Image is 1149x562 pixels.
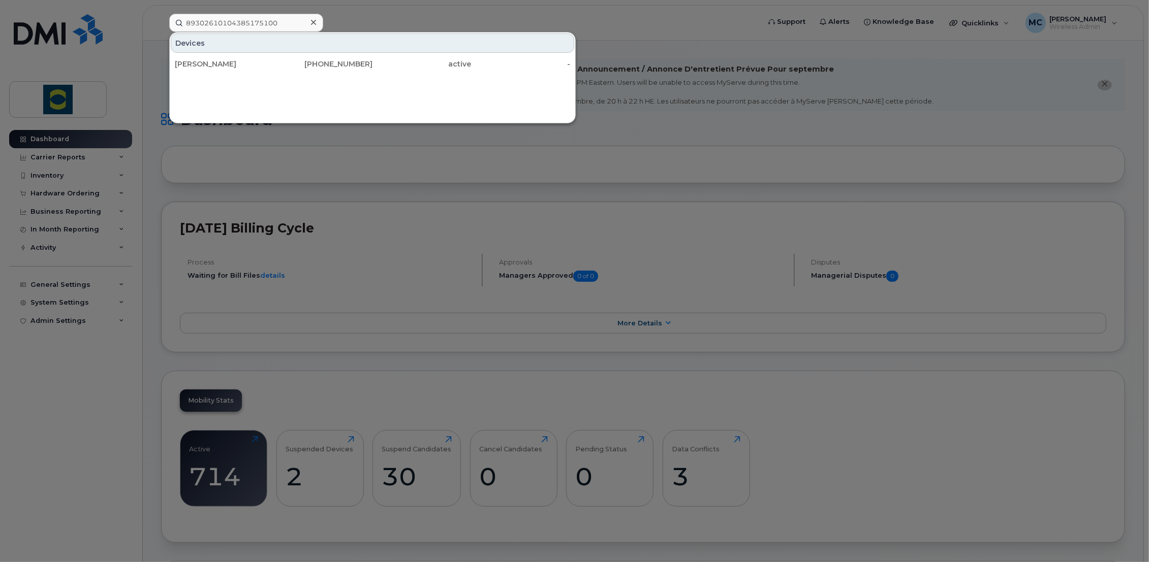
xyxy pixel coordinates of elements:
[171,34,574,53] div: Devices
[171,55,574,73] a: [PERSON_NAME][PHONE_NUMBER]active-
[372,59,472,69] div: active
[472,59,571,69] div: -
[274,59,373,69] div: [PHONE_NUMBER]
[175,59,274,69] div: [PERSON_NAME]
